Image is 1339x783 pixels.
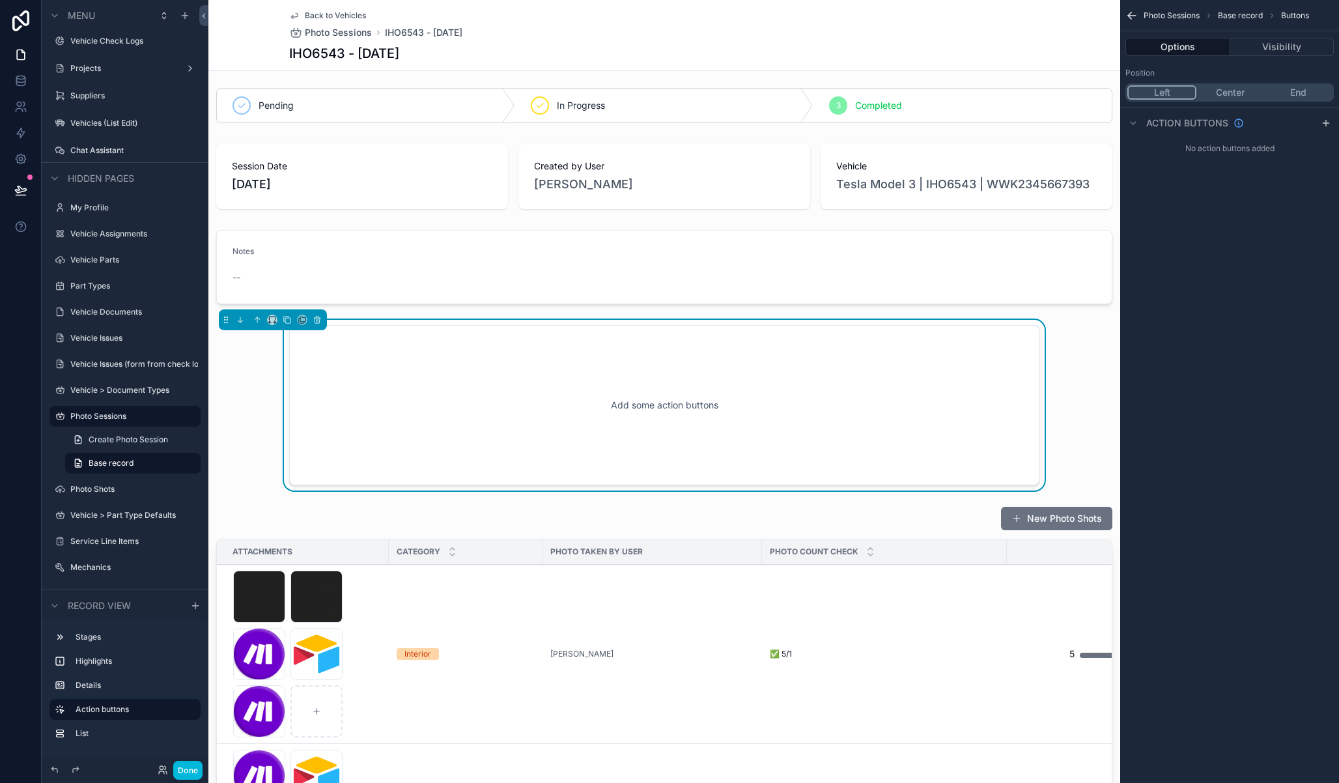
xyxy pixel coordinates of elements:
[550,547,643,557] span: Photo Taken by User
[1218,10,1263,21] span: Base record
[1120,138,1339,159] div: No action buttons added
[76,656,190,666] label: Highlights
[70,145,193,156] label: Chat Assistant
[1125,68,1155,78] label: Position
[76,680,190,690] label: Details
[1196,85,1264,100] button: Center
[770,547,858,557] span: Photo Count Check
[65,453,201,474] a: Base record
[70,203,193,213] label: My Profile
[70,411,193,421] label: Photo Sessions
[70,510,193,520] label: Vehicle > Part Type Defaults
[1230,38,1334,56] button: Visibility
[68,599,131,612] span: Record view
[70,333,193,343] label: Vehicle Issues
[89,458,134,468] span: Base record
[1144,10,1200,21] span: Photo Sessions
[173,761,203,780] button: Done
[70,536,193,547] label: Service Line Items
[70,484,193,494] label: Photo Shots
[305,26,372,39] span: Photo Sessions
[385,26,462,39] a: IHO6543 - [DATE]
[233,547,292,557] span: Attachments
[76,728,190,739] label: List
[70,562,193,573] label: Mechanics
[1146,117,1228,130] span: Action buttons
[70,118,193,128] label: Vehicles (List Edit)
[1281,10,1309,21] span: Buttons
[70,255,193,265] label: Vehicle Parts
[70,281,193,291] label: Part Types
[42,621,208,757] div: scrollable content
[70,307,193,317] label: Vehicle Documents
[311,347,1018,464] div: Add some action buttons
[1125,38,1230,56] button: Options
[289,10,366,21] a: Back to Vehicles
[70,359,198,369] label: Vehicle Issues (form from check log)
[70,229,193,239] label: Vehicle Assignments
[289,44,399,63] h1: IHO6543 - [DATE]
[1264,85,1332,100] button: End
[76,632,190,642] label: Stages
[289,26,372,39] a: Photo Sessions
[305,10,366,21] span: Back to Vehicles
[1127,85,1196,100] button: Left
[89,434,168,445] span: Create Photo Session
[76,704,190,715] label: Action buttons
[70,91,193,101] label: Suppliers
[70,63,175,74] label: Projects
[65,429,201,450] a: Create Photo Session
[68,9,95,22] span: Menu
[70,385,193,395] label: Vehicle > Document Types
[70,36,193,46] label: Vehicle Check Logs
[68,172,134,185] span: Hidden pages
[397,547,440,557] span: Category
